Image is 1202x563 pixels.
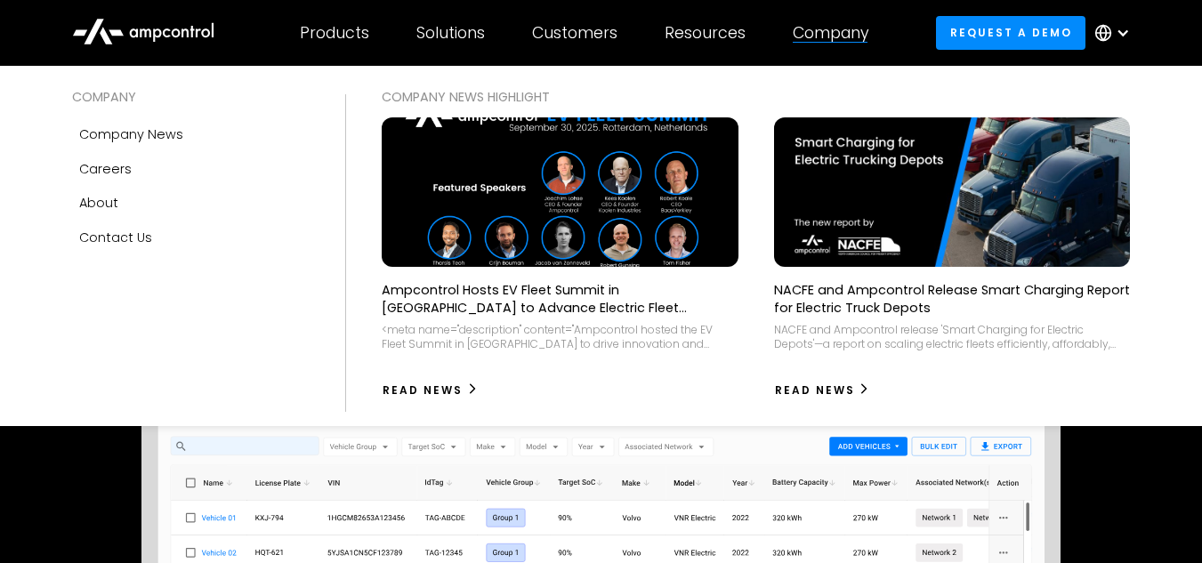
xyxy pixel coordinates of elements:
[665,23,746,43] div: Resources
[79,193,118,213] div: About
[416,23,485,43] div: Solutions
[383,382,463,398] div: Read News
[936,16,1085,49] a: Request a demo
[72,186,310,220] a: About
[79,228,152,247] div: Contact Us
[532,23,617,43] div: Customers
[382,87,1130,107] div: COMPANY NEWS Highlight
[79,125,183,144] div: Company news
[775,382,855,398] div: Read News
[793,23,869,43] div: Company
[79,159,132,179] div: Careers
[382,323,738,350] div: <meta name="description" content="Ampcontrol hosted the EV Fleet Summit in [GEOGRAPHIC_DATA] to d...
[382,281,738,317] p: Ampcontrol Hosts EV Fleet Summit in [GEOGRAPHIC_DATA] to Advance Electric Fleet Management in [GE...
[72,152,310,186] a: Careers
[300,23,369,43] div: Products
[72,221,310,254] a: Contact Us
[72,117,310,151] a: Company news
[774,376,871,405] a: Read News
[774,323,1130,350] div: NACFE and Ampcontrol release 'Smart Charging for Electric Depots'—a report on scaling electric fl...
[774,281,1130,317] p: NACFE and Ampcontrol Release Smart Charging Report for Electric Truck Depots
[72,87,310,107] div: COMPANY
[382,376,479,405] a: Read News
